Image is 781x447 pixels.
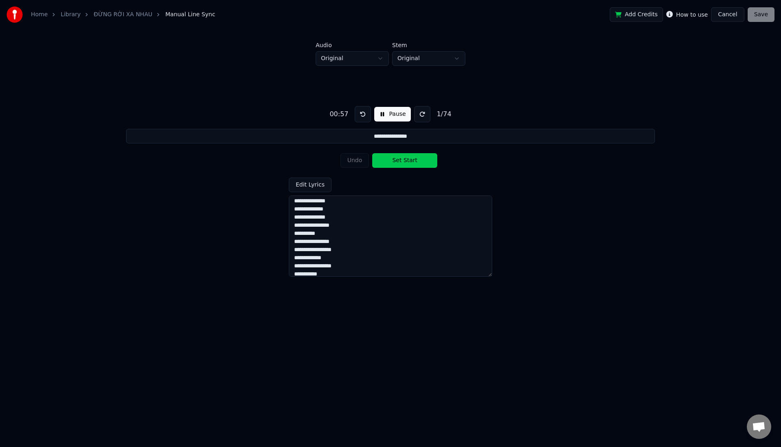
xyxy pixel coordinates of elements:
button: Add Credits [610,7,663,22]
img: youka [7,7,23,23]
a: Open chat [747,414,771,439]
button: Pause [374,107,410,122]
button: Edit Lyrics [289,178,332,192]
label: Stem [392,42,465,48]
label: Audio [316,42,389,48]
div: 00:57 [326,109,351,119]
button: Cancel [711,7,744,22]
a: Home [31,11,48,19]
span: Manual Line Sync [165,11,215,19]
button: Set Start [372,153,437,168]
a: Library [61,11,81,19]
label: How to use [676,12,708,17]
div: 1 / 74 [434,109,455,119]
a: ĐỪNG RỜI XA NHAU [94,11,152,19]
nav: breadcrumb [31,11,215,19]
